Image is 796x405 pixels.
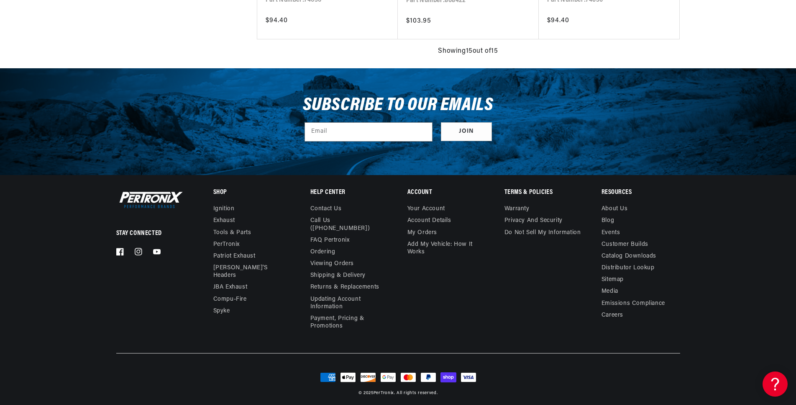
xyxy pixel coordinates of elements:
[305,123,432,141] input: Email
[358,391,395,395] small: © 2025 .
[310,246,335,258] a: Ordering
[213,262,285,281] a: [PERSON_NAME]'s Headers
[213,250,256,262] a: Patriot Exhaust
[213,305,230,317] a: Spyke
[310,281,379,293] a: Returns & Replacements
[407,239,486,258] a: Add My Vehicle: How It Works
[213,215,235,227] a: Exhaust
[504,227,581,239] a: Do not sell my information
[213,239,240,250] a: PerTronix
[601,262,655,274] a: Distributor Lookup
[310,294,382,313] a: Updating Account Information
[601,274,624,286] a: Sitemap
[374,391,394,395] a: PerTronix
[310,258,354,270] a: Viewing Orders
[601,286,618,297] a: Media
[601,250,656,262] a: Catalog Downloads
[601,298,665,310] a: Emissions compliance
[213,294,247,305] a: Compu-Fire
[407,205,445,215] a: Your account
[116,190,183,210] img: Pertronix
[407,227,437,239] a: My orders
[601,205,628,215] a: About Us
[397,391,438,395] small: All rights reserved.
[310,215,382,234] a: Call Us ([PHONE_NUMBER])
[407,215,451,227] a: Account details
[310,235,350,246] a: FAQ Pertronix
[213,281,248,293] a: JBA Exhaust
[213,227,251,239] a: Tools & Parts
[310,205,342,215] a: Contact us
[310,313,389,332] a: Payment, Pricing & Promotions
[438,46,498,57] span: Showing 15 out of 15
[441,122,492,141] button: Subscribe
[601,227,620,239] a: Events
[504,215,563,227] a: Privacy and Security
[601,310,623,321] a: Careers
[504,205,530,215] a: Warranty
[213,205,235,215] a: Ignition
[310,270,366,281] a: Shipping & Delivery
[601,239,648,250] a: Customer Builds
[303,98,494,114] h3: Subscribe to our emails
[116,229,186,238] p: Stay Connected
[601,215,614,227] a: Blog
